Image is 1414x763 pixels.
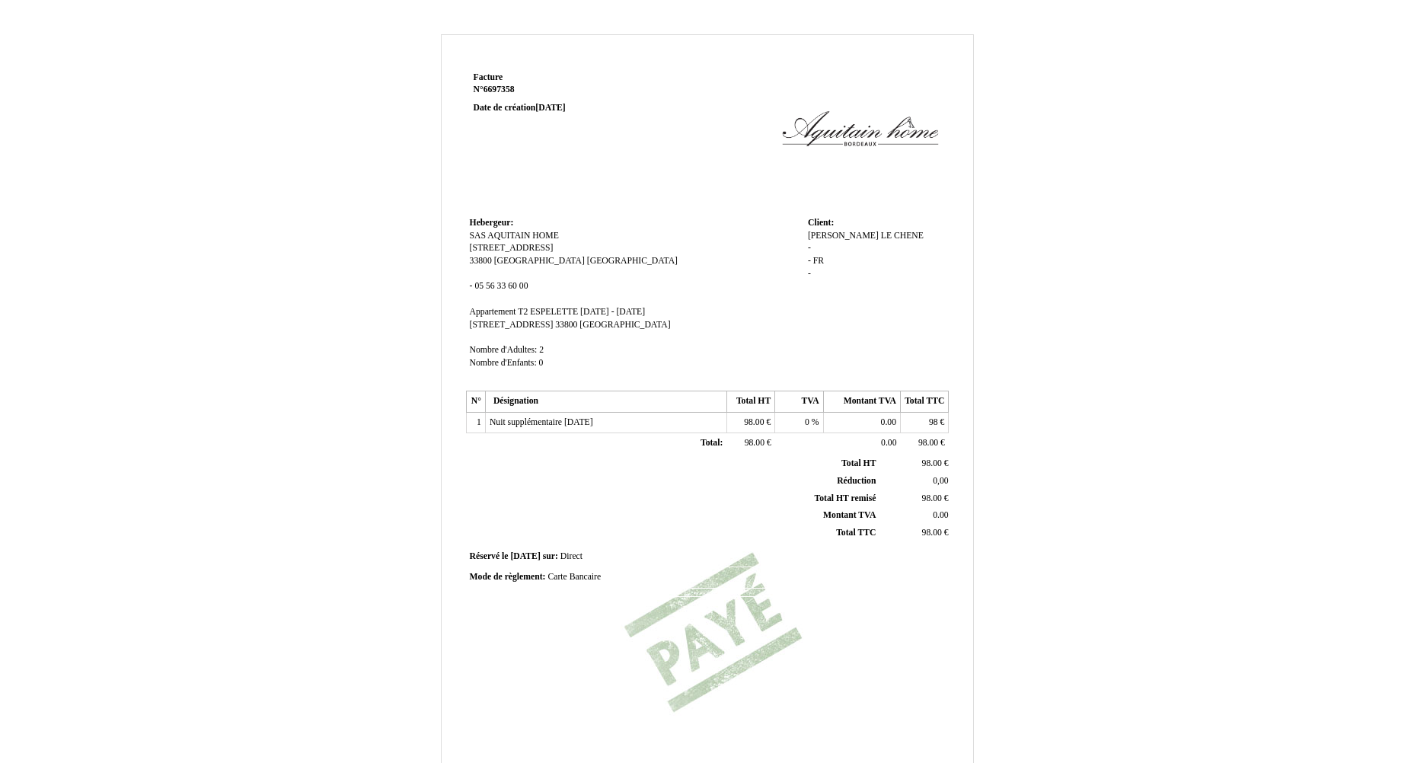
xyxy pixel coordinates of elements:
[470,345,538,355] span: Nombre d'Adultes:
[881,417,896,427] span: 0.00
[823,391,900,413] th: Montant TVA
[745,438,764,448] span: 98.00
[726,433,774,455] td: €
[901,412,949,433] td: €
[490,417,593,427] span: Nuit supplémentaire [DATE]
[901,433,949,455] td: €
[587,256,678,266] span: [GEOGRAPHIC_DATA]
[922,493,942,503] span: 98.00
[841,458,876,468] span: Total HT
[485,391,726,413] th: Désignation
[494,256,585,266] span: [GEOGRAPHIC_DATA]
[805,417,809,427] span: 0
[470,572,546,582] span: Mode de règlement:
[823,510,876,520] span: Montant TVA
[879,490,951,507] td: €
[579,320,670,330] span: [GEOGRAPHIC_DATA]
[470,320,554,330] span: [STREET_ADDRESS]
[484,85,515,94] span: 6697358
[535,103,565,113] span: [DATE]
[808,243,811,253] span: -
[808,269,811,279] span: -
[470,256,492,266] span: 33800
[726,391,774,413] th: Total HT
[929,417,938,427] span: 98
[539,345,544,355] span: 2
[881,231,924,241] span: LE CHENE
[813,256,824,266] span: FR
[547,572,601,582] span: Carte Bancaire
[726,412,774,433] td: €
[814,493,876,503] span: Total HT remisé
[808,231,879,241] span: [PERSON_NAME]
[879,524,951,541] td: €
[470,281,473,291] span: -
[808,256,811,266] span: -
[474,72,503,82] span: Facture
[470,358,537,368] span: Nombre d'Enfants:
[775,412,823,433] td: %
[836,528,876,538] span: Total TTC
[466,391,485,413] th: N°
[470,551,509,561] span: Réservé le
[933,510,948,520] span: 0.00
[808,218,834,228] span: Client:
[474,281,528,291] span: 05 56 33 60 00
[555,320,577,330] span: 33800
[775,391,823,413] th: TVA
[543,551,558,561] span: sur:
[744,417,764,427] span: 98.00
[470,231,559,241] span: SAS AQUITAIN HOME
[901,391,949,413] th: Total TTC
[922,528,942,538] span: 98.00
[701,438,723,448] span: Total:
[539,358,544,368] span: 0
[474,103,566,113] strong: Date de création
[933,476,948,486] span: 0,00
[466,412,485,433] td: 1
[560,551,583,561] span: Direct
[837,476,876,486] span: Réduction
[881,438,896,448] span: 0.00
[922,458,942,468] span: 98.00
[510,551,540,561] span: [DATE]
[776,72,945,186] img: logo
[470,243,554,253] span: [STREET_ADDRESS]
[580,307,645,317] span: [DATE] - [DATE]
[879,455,951,472] td: €
[474,84,656,96] strong: N°
[470,218,514,228] span: Hebergeur:
[918,438,938,448] span: 98.00
[470,307,579,317] span: Appartement T2 ESPELETTE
